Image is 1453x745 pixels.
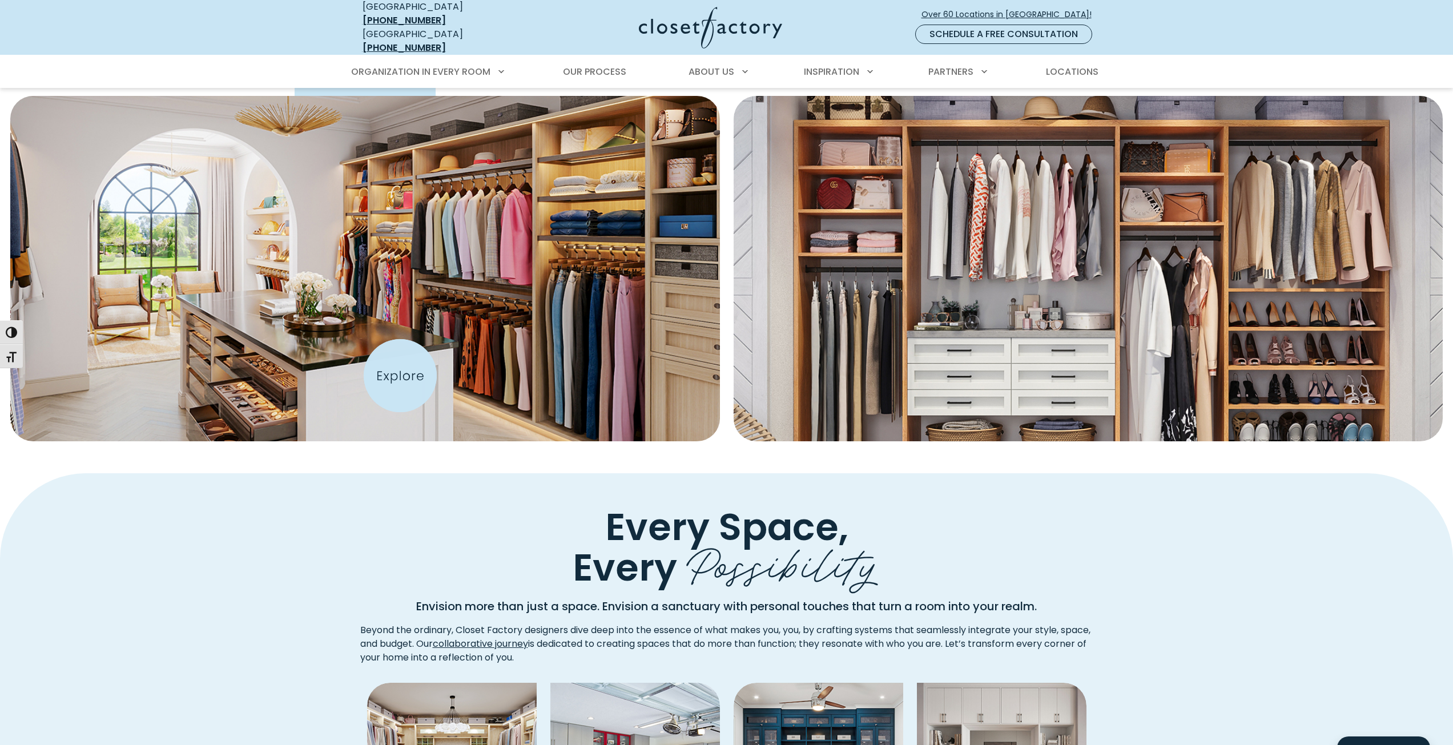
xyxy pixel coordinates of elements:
a: [PHONE_NUMBER] [363,14,446,27]
a: collaborative journey [433,637,528,650]
p: Beyond the ordinary, Closet Factory designers dive deep into the essence of what makes you, you, ... [360,623,1093,665]
a: Reach-In Closets Reach-in closet [734,71,1443,441]
span: Locations [1046,65,1098,78]
span: Inspiration [804,65,859,78]
strong: Envision more than just a space. Envision a sanctuary with personal touches that turn a room into... [416,598,1037,614]
img: Reach-in closet [734,96,1443,441]
a: Over 60 Locations in [GEOGRAPHIC_DATA]! [921,5,1101,25]
span: Organization in Every Room [351,65,490,78]
img: Closet Factory Logo [639,7,782,49]
span: Possibility [686,526,880,595]
span: Partners [928,65,973,78]
span: About Us [689,65,734,78]
a: Walk-In Closets Walk-in closet with island [10,71,720,441]
span: Over 60 Locations in [GEOGRAPHIC_DATA]! [921,9,1101,21]
a: Schedule a Free Consultation [915,25,1092,44]
span: Every [573,541,677,593]
a: [PHONE_NUMBER] [363,41,446,54]
span: Our Process [563,65,626,78]
nav: Primary Menu [343,56,1110,88]
div: [GEOGRAPHIC_DATA] [363,27,528,55]
span: Every Space, [605,501,848,553]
